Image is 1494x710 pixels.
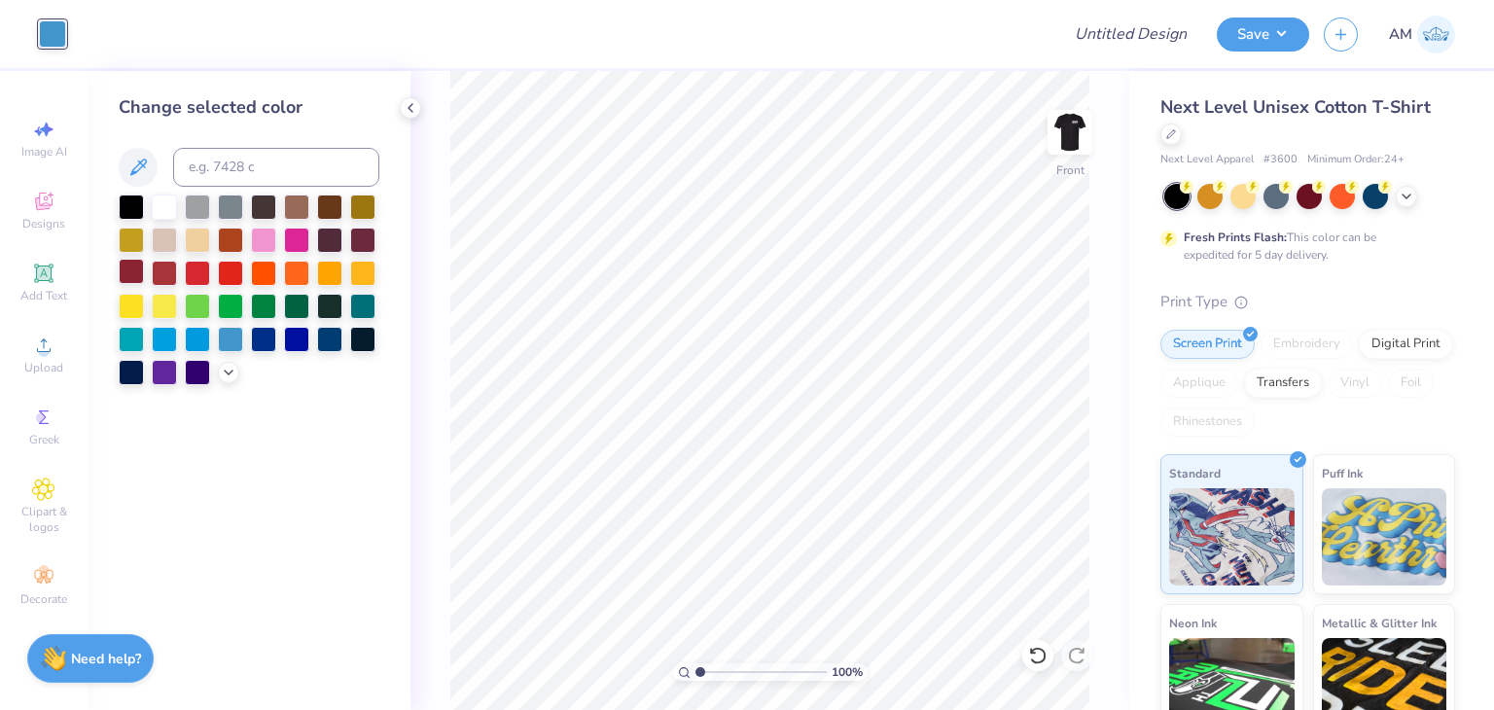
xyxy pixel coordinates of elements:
img: Abhinav Mohan [1417,16,1455,53]
div: Foil [1388,369,1434,398]
div: This color can be expedited for 5 day delivery. [1184,229,1423,264]
a: AM [1389,16,1455,53]
span: Standard [1169,463,1221,483]
span: AM [1389,23,1412,46]
span: 100 % [832,663,863,681]
span: Metallic & Glitter Ink [1322,613,1437,633]
span: Upload [24,360,63,375]
span: Image AI [21,144,67,160]
div: Front [1056,161,1085,179]
span: Greek [29,432,59,447]
span: # 3600 [1263,152,1298,168]
input: e.g. 7428 c [173,148,379,187]
span: Next Level Apparel [1160,152,1254,168]
img: Puff Ink [1322,488,1447,586]
div: Applique [1160,369,1238,398]
div: Digital Print [1359,330,1453,359]
img: Standard [1169,488,1295,586]
div: Embroidery [1261,330,1353,359]
span: Add Text [20,288,67,303]
div: Transfers [1244,369,1322,398]
div: Print Type [1160,291,1455,313]
span: Clipart & logos [10,504,78,535]
div: Rhinestones [1160,408,1255,437]
img: Front [1050,113,1089,152]
strong: Need help? [71,650,141,668]
div: Change selected color [119,94,379,121]
span: Puff Ink [1322,463,1363,483]
span: Designs [22,216,65,231]
input: Untitled Design [1059,15,1202,53]
span: Minimum Order: 24 + [1307,152,1405,168]
span: Next Level Unisex Cotton T-Shirt [1160,95,1431,119]
button: Save [1217,18,1309,52]
span: Neon Ink [1169,613,1217,633]
span: Decorate [20,591,67,607]
div: Vinyl [1328,369,1382,398]
strong: Fresh Prints Flash: [1184,230,1287,245]
div: Screen Print [1160,330,1255,359]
